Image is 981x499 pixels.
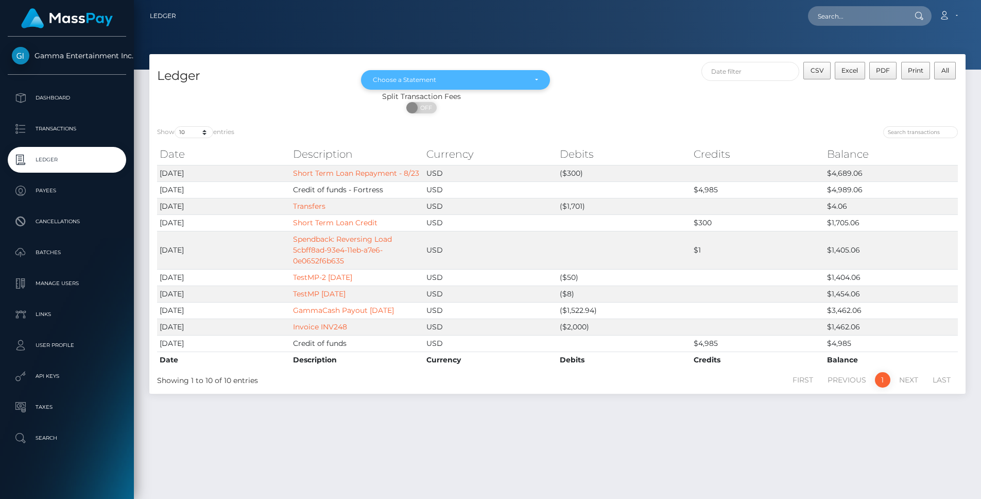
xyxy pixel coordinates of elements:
[149,91,694,102] div: Split Transaction Fees
[424,335,557,352] td: USD
[691,214,824,231] td: $300
[557,302,691,319] td: ($1,522.94)
[424,352,557,368] th: Currency
[8,302,126,327] a: Links
[290,352,424,368] th: Description
[901,62,931,79] button: Print
[412,102,438,113] span: OFF
[691,231,824,269] td: $1
[8,394,126,420] a: Taxes
[12,183,122,198] p: Payees
[424,214,557,231] td: USD
[157,335,290,352] td: [DATE]
[293,169,419,178] a: Short Term Loan Repayment - 8/23
[8,178,126,204] a: Payees
[824,231,958,269] td: $1,405.06
[824,165,958,181] td: $4,689.06
[12,276,122,291] p: Manage Users
[293,202,325,211] a: Transfers
[876,66,890,74] span: PDF
[824,286,958,302] td: $1,454.06
[157,67,346,85] h4: Ledger
[691,144,824,164] th: Credits
[12,47,29,64] img: Gamma Entertainment Inc.
[824,144,958,164] th: Balance
[824,302,958,319] td: $3,462.06
[157,181,290,198] td: [DATE]
[8,332,126,358] a: User Profile
[811,66,824,74] span: CSV
[12,121,122,137] p: Transactions
[824,214,958,231] td: $1,705.06
[691,352,824,368] th: Credits
[8,85,126,111] a: Dashboard
[157,144,290,164] th: Date
[157,214,290,231] td: [DATE]
[157,286,290,302] td: [DATE]
[150,5,176,27] a: Ledger
[157,198,290,214] td: [DATE]
[157,302,290,319] td: [DATE]
[8,116,126,142] a: Transactions
[941,66,949,74] span: All
[701,62,800,81] input: Date filter
[424,269,557,286] td: USD
[934,62,956,79] button: All
[803,62,831,79] button: CSV
[8,147,126,173] a: Ledger
[12,152,122,168] p: Ledger
[293,235,392,265] a: Spendback: Reversing Load 5cbff8ad-93e4-11eb-a7e6-0e0652f6b635
[290,144,424,164] th: Description
[12,338,122,353] p: User Profile
[373,76,526,84] div: Choose a Statement
[808,6,905,26] input: Search...
[557,352,691,368] th: Debits
[21,8,113,28] img: MassPay Logo
[157,126,234,138] label: Show entries
[557,269,691,286] td: ($50)
[557,319,691,335] td: ($2,000)
[12,369,122,384] p: API Keys
[691,181,824,198] td: $4,985
[293,273,352,282] a: TestMP-2 [DATE]
[424,181,557,198] td: USD
[557,286,691,302] td: ($8)
[824,181,958,198] td: $4,989.06
[12,430,122,446] p: Search
[12,245,122,260] p: Batches
[12,214,122,229] p: Cancellations
[157,352,290,368] th: Date
[835,62,865,79] button: Excel
[12,90,122,106] p: Dashboard
[8,425,126,451] a: Search
[157,231,290,269] td: [DATE]
[824,319,958,335] td: $1,462.06
[157,165,290,181] td: [DATE]
[293,289,346,298] a: TestMP [DATE]
[424,144,557,164] th: Currency
[557,198,691,214] td: ($1,701)
[293,218,377,227] a: Short Term Loan Credit
[424,165,557,181] td: USD
[424,302,557,319] td: USD
[824,335,958,352] td: $4,985
[8,271,126,296] a: Manage Users
[361,70,549,90] button: Choose a Statement
[557,144,691,164] th: Debits
[869,62,897,79] button: PDF
[557,165,691,181] td: ($300)
[8,240,126,265] a: Batches
[12,400,122,415] p: Taxes
[424,198,557,214] td: USD
[157,269,290,286] td: [DATE]
[175,126,213,138] select: Showentries
[883,126,958,138] input: Search transactions
[290,335,424,352] td: Credit of funds
[12,307,122,322] p: Links
[293,322,347,331] a: Invoice INV248
[8,363,126,389] a: API Keys
[290,181,424,198] td: Credit of funds - Fortress
[424,286,557,302] td: USD
[824,198,958,214] td: $4.06
[875,372,890,388] a: 1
